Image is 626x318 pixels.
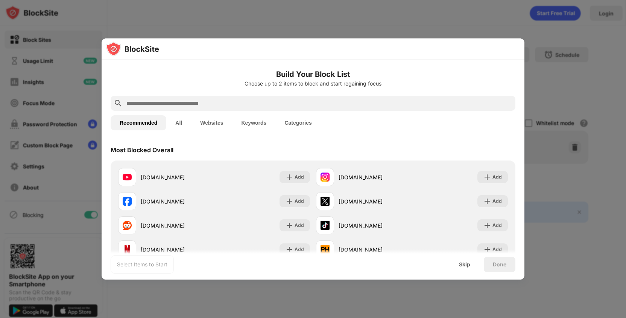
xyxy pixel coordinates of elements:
div: [DOMAIN_NAME] [141,173,214,181]
div: Add [295,222,304,229]
div: [DOMAIN_NAME] [339,197,412,205]
img: favicons [123,173,132,182]
div: [DOMAIN_NAME] [141,222,214,229]
div: [DOMAIN_NAME] [339,246,412,254]
div: Done [493,261,506,268]
img: favicons [321,173,330,182]
div: [DOMAIN_NAME] [141,246,214,254]
div: Add [492,197,502,205]
img: search.svg [114,99,123,108]
div: Add [295,173,304,181]
img: logo-blocksite.svg [106,41,159,57]
img: favicons [321,221,330,230]
img: favicons [123,221,132,230]
button: All [166,115,191,130]
h6: Build Your Block List [111,69,515,80]
button: Websites [191,115,232,130]
button: Categories [275,115,321,130]
img: favicons [321,245,330,254]
div: [DOMAIN_NAME] [339,173,412,181]
div: Add [492,222,502,229]
div: Choose up to 2 items to block and start regaining focus [111,81,515,87]
div: Add [295,246,304,253]
img: favicons [321,197,330,206]
div: Skip [459,261,470,268]
div: Add [492,173,502,181]
div: Add [492,246,502,253]
div: [DOMAIN_NAME] [339,222,412,229]
button: Keywords [232,115,275,130]
img: favicons [123,245,132,254]
div: [DOMAIN_NAME] [141,197,214,205]
div: Add [295,197,304,205]
div: Select Items to Start [117,261,167,268]
img: favicons [123,197,132,206]
div: Most Blocked Overall [111,146,173,154]
button: Recommended [111,115,166,130]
